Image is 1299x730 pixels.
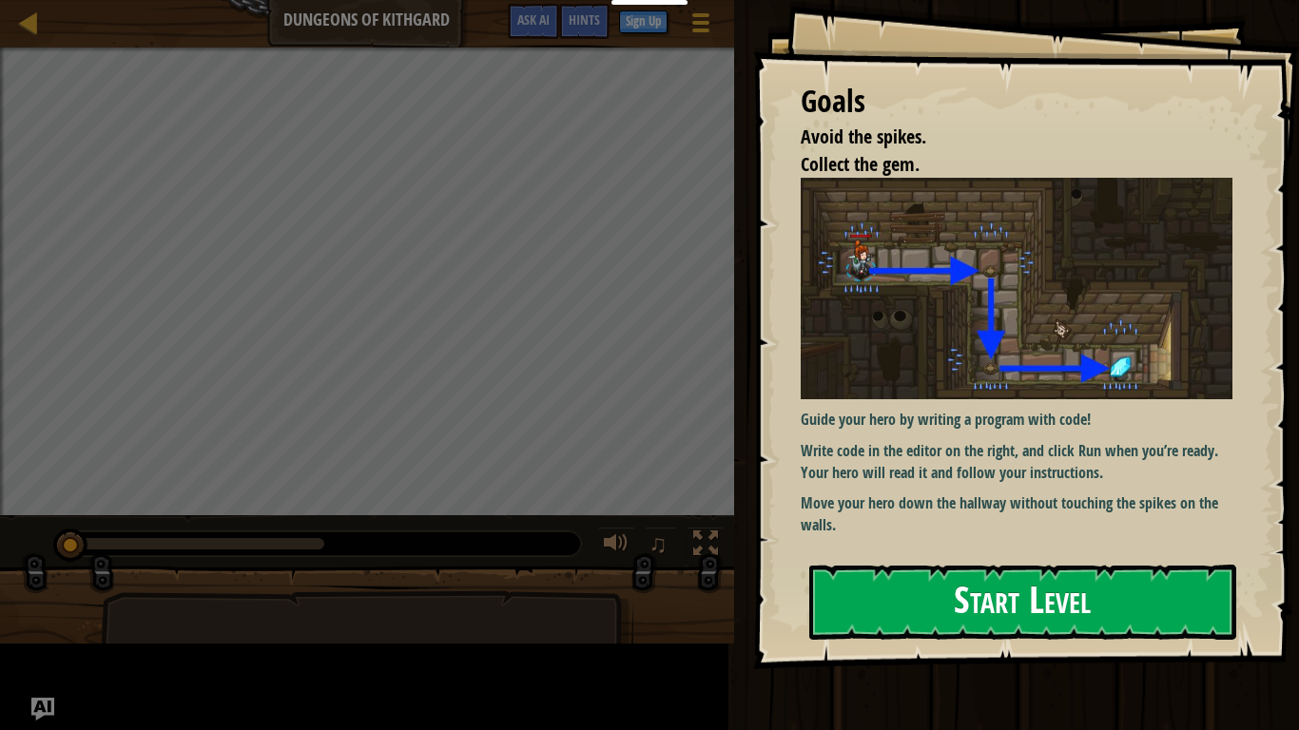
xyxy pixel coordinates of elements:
[801,151,920,177] span: Collect the gem.
[508,4,559,39] button: Ask AI
[777,151,1228,179] li: Collect the gem.
[801,178,1232,399] img: Dungeons of kithgard
[31,698,54,720] button: Ask AI
[597,527,635,566] button: Adjust volume
[687,527,725,566] button: Toggle fullscreen
[649,529,668,558] span: ♫
[645,527,677,566] button: ♫
[517,10,550,29] span: Ask AI
[801,492,1232,536] p: Move your hero down the hallway without touching the spikes on the walls.
[801,80,1232,124] div: Goals
[777,124,1228,151] li: Avoid the spikes.
[569,10,600,29] span: Hints
[801,440,1232,484] p: Write code in the editor on the right, and click Run when you’re ready. Your hero will read it an...
[801,124,926,149] span: Avoid the spikes.
[809,565,1236,640] button: Start Level
[677,4,725,48] button: Show game menu
[801,409,1232,431] p: Guide your hero by writing a program with code!
[619,10,668,33] button: Sign Up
